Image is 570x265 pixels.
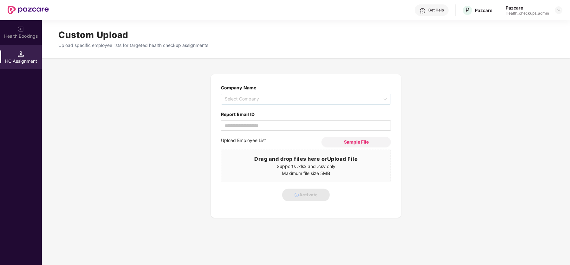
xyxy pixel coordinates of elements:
[221,111,391,118] label: Report Email ID
[465,6,470,14] span: P
[221,170,391,177] p: Maximum file size 5MB
[18,51,24,57] img: svg+xml;base64,PHN2ZyB3aWR0aD0iMTQuNSIgaGVpZ2h0PSIxNC41IiB2aWV3Qm94PSIwIDAgMTYgMTYiIGZpbGw9Im5vbm...
[556,8,561,13] img: svg+xml;base64,PHN2ZyBpZD0iRHJvcGRvd24tMzJ4MzIiIHhtbG5zPSJodHRwOi8vd3d3LnczLm9yZy8yMDAwL3N2ZyIgd2...
[282,189,330,201] button: Activate
[221,155,391,163] h3: Drag and drop files here or
[18,26,24,32] img: svg+xml;base64,PHN2ZyB3aWR0aD0iMjAiIGhlaWdodD0iMjAiIHZpZXdCb3g9IjAgMCAyMCAyMCIgZmlsbD0ibm9uZSIgeG...
[221,85,256,90] label: Company Name
[327,156,358,162] span: Upload File
[225,94,387,104] span: Select Company
[428,8,444,13] div: Get Help
[344,139,369,145] span: Sample File
[221,163,391,170] p: Supports .xlsx and .csv only
[8,6,49,14] img: New Pazcare Logo
[58,42,554,49] p: Upload specific employee lists for targeted health checkup assignments
[475,7,492,13] div: Pazcare
[58,28,554,42] h1: Custom Upload
[506,5,549,11] div: Pazcare
[419,8,426,14] img: svg+xml;base64,PHN2ZyBpZD0iSGVscC0zMngzMiIgeG1sbnM9Imh0dHA6Ly93d3cudzMub3JnLzIwMDAvc3ZnIiB3aWR0aD...
[506,11,549,16] div: Health_checkups_admin
[221,137,321,147] label: Upload Employee List
[221,150,391,182] span: Drag and drop files here orUpload FileSupports .xlsx and .csv onlyMaximum file size 5MB
[321,137,391,147] button: Sample File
